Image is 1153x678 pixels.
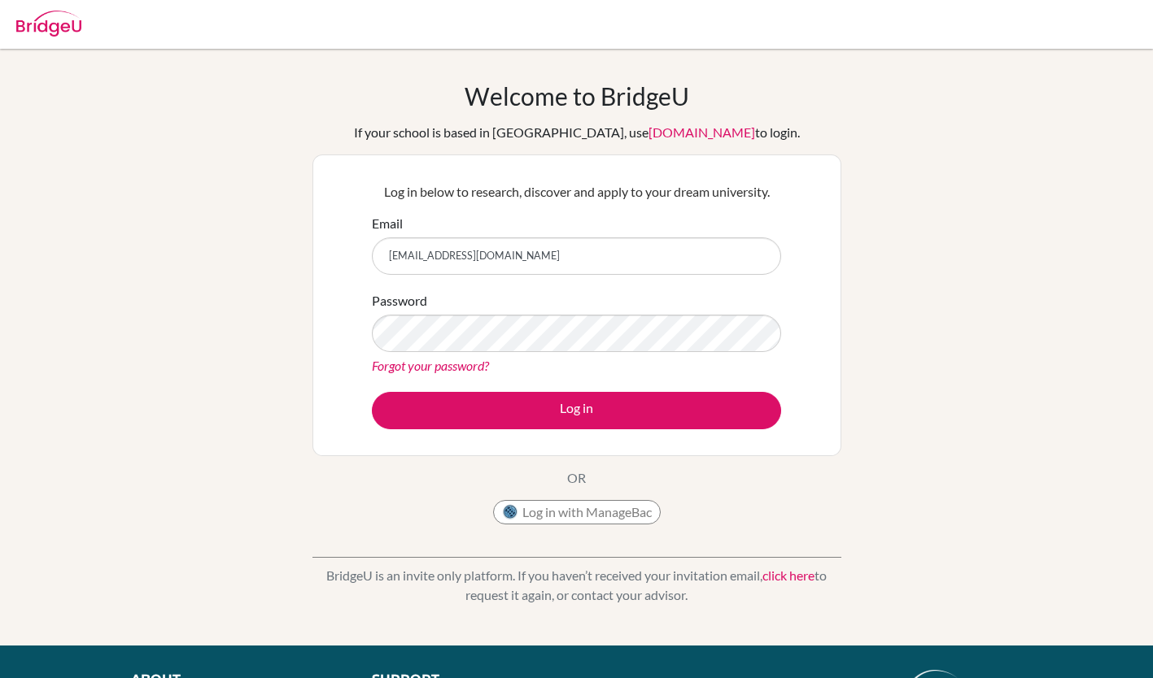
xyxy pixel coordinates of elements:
[372,358,489,373] a: Forgot your password?
[312,566,841,605] p: BridgeU is an invite only platform. If you haven’t received your invitation email, to request it ...
[372,182,781,202] p: Log in below to research, discover and apply to your dream university.
[762,567,815,583] a: click here
[16,11,81,37] img: Bridge-U
[465,81,689,111] h1: Welcome to BridgeU
[372,392,781,429] button: Log in
[649,124,755,140] a: [DOMAIN_NAME]
[372,291,427,311] label: Password
[493,500,661,524] button: Log in with ManageBac
[354,123,800,142] div: If your school is based in [GEOGRAPHIC_DATA], use to login.
[372,214,403,233] label: Email
[567,468,586,488] p: OR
